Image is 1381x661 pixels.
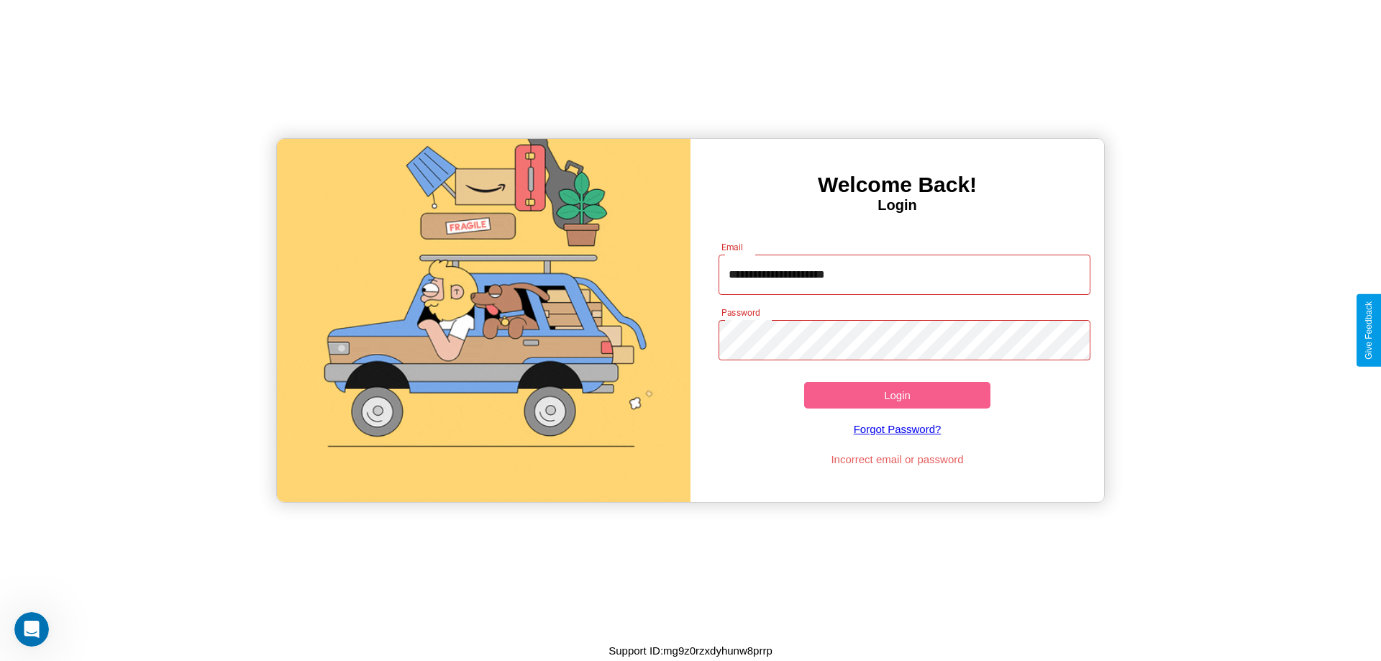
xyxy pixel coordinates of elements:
div: Give Feedback [1364,301,1374,360]
iframe: Intercom live chat [14,612,49,647]
h3: Welcome Back! [690,173,1104,197]
p: Support ID: mg9z0rzxdyhunw8prrp [609,641,772,660]
label: Email [721,241,744,253]
img: gif [277,139,690,502]
a: Forgot Password? [711,409,1084,450]
button: Login [804,382,990,409]
p: Incorrect email or password [711,450,1084,469]
label: Password [721,306,760,319]
h4: Login [690,197,1104,214]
